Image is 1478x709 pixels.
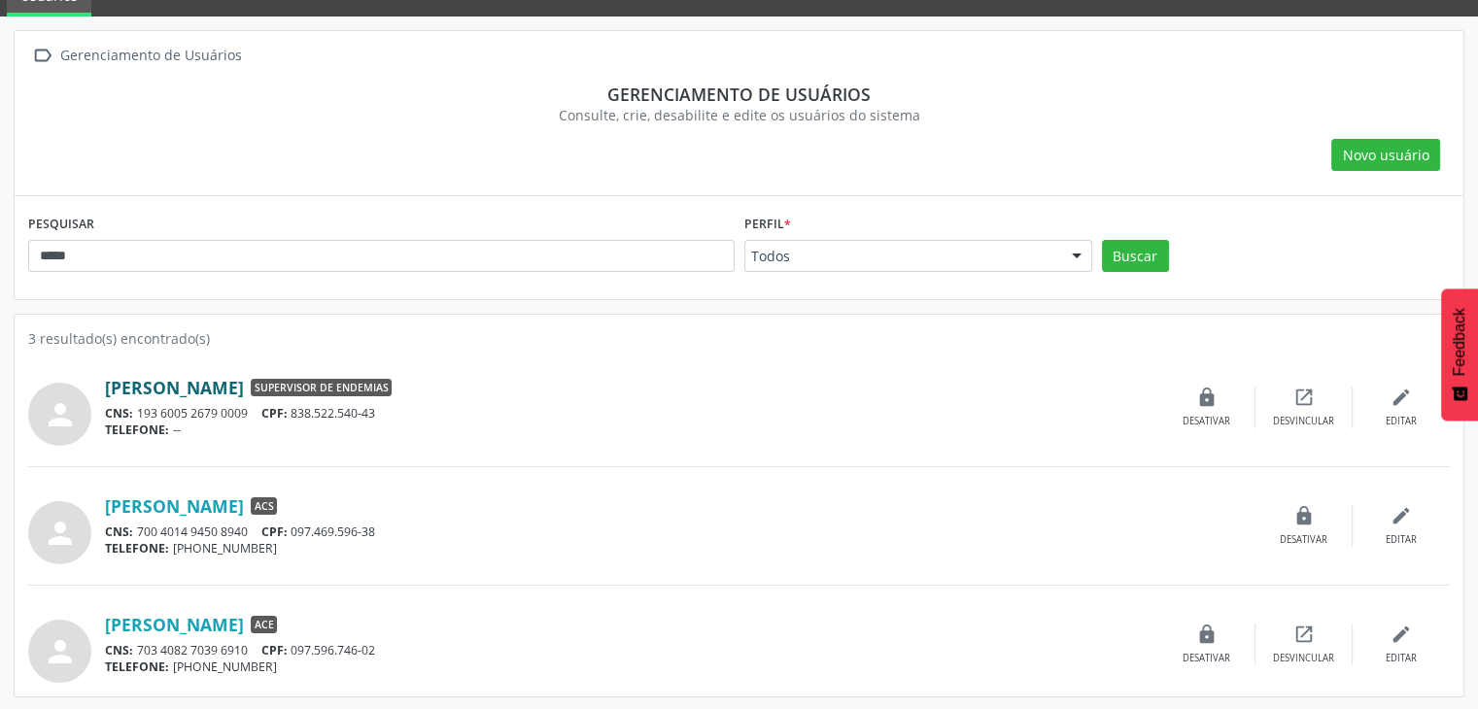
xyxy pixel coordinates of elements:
div: Desativar [1183,652,1230,665]
div: Consulte, crie, desabilite e edite os usuários do sistema [42,105,1436,125]
i: lock [1196,387,1218,408]
span: Supervisor de Endemias [251,379,392,396]
i: edit [1391,624,1412,645]
button: Novo usuário [1331,139,1440,172]
div: 703 4082 7039 6910 097.596.746-02 [105,642,1158,658]
i: lock [1293,505,1315,526]
span: TELEFONE: [105,658,169,675]
div: Desvincular [1273,652,1334,665]
div: [PHONE_NUMBER] [105,658,1158,675]
a:  Gerenciamento de Usuários [28,42,245,70]
label: Perfil [744,210,791,240]
span: CNS: [105,523,133,540]
span: CNS: [105,642,133,658]
a: [PERSON_NAME] [105,614,244,635]
span: CPF: [261,523,288,540]
div: Editar [1386,652,1417,665]
i: edit [1391,505,1412,526]
i:  [28,42,56,70]
i: open_in_new [1293,624,1315,645]
div: Editar [1386,533,1417,547]
span: Feedback [1451,308,1468,376]
div: -- [105,422,1158,438]
div: 3 resultado(s) encontrado(s) [28,328,1450,349]
i: lock [1196,624,1218,645]
div: Desativar [1280,533,1327,547]
span: Todos [751,247,1052,266]
span: CPF: [261,642,288,658]
span: CNS: [105,405,133,422]
span: TELEFONE: [105,422,169,438]
span: Novo usuário [1343,145,1429,165]
i: person [43,516,78,551]
div: [PHONE_NUMBER] [105,540,1255,557]
div: 193 6005 2679 0009 838.522.540-43 [105,405,1158,422]
div: Gerenciamento de usuários [42,84,1436,105]
button: Feedback - Mostrar pesquisa [1441,288,1478,421]
i: person [43,397,78,432]
i: open_in_new [1293,387,1315,408]
label: PESQUISAR [28,210,94,240]
button: Buscar [1102,240,1169,273]
span: CPF: [261,405,288,422]
div: Gerenciamento de Usuários [56,42,245,70]
a: [PERSON_NAME] [105,495,244,517]
div: 700 4014 9450 8940 097.469.596-38 [105,523,1255,540]
div: Editar [1386,415,1417,428]
span: ACS [251,497,277,515]
span: ACE [251,616,277,633]
div: Desvincular [1273,415,1334,428]
i: edit [1391,387,1412,408]
a: [PERSON_NAME] [105,377,244,398]
div: Desativar [1183,415,1230,428]
span: TELEFONE: [105,540,169,557]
